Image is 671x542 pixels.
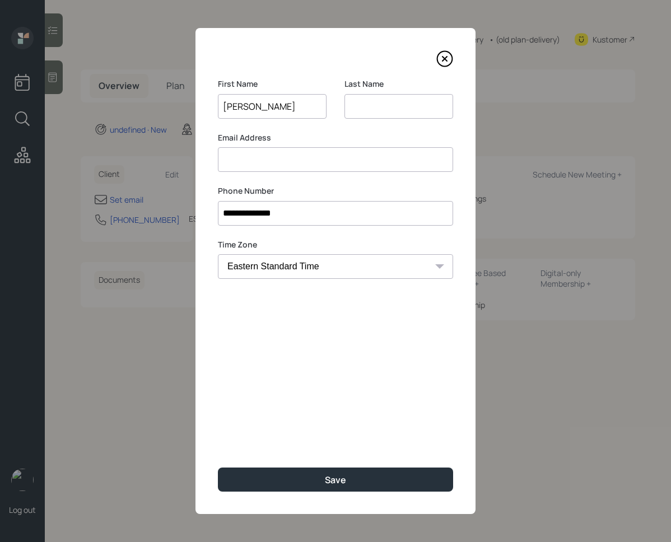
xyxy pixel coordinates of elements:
[218,239,453,250] label: Time Zone
[218,78,327,90] label: First Name
[218,185,453,197] label: Phone Number
[218,468,453,492] button: Save
[218,132,453,143] label: Email Address
[325,474,346,486] div: Save
[344,78,453,90] label: Last Name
